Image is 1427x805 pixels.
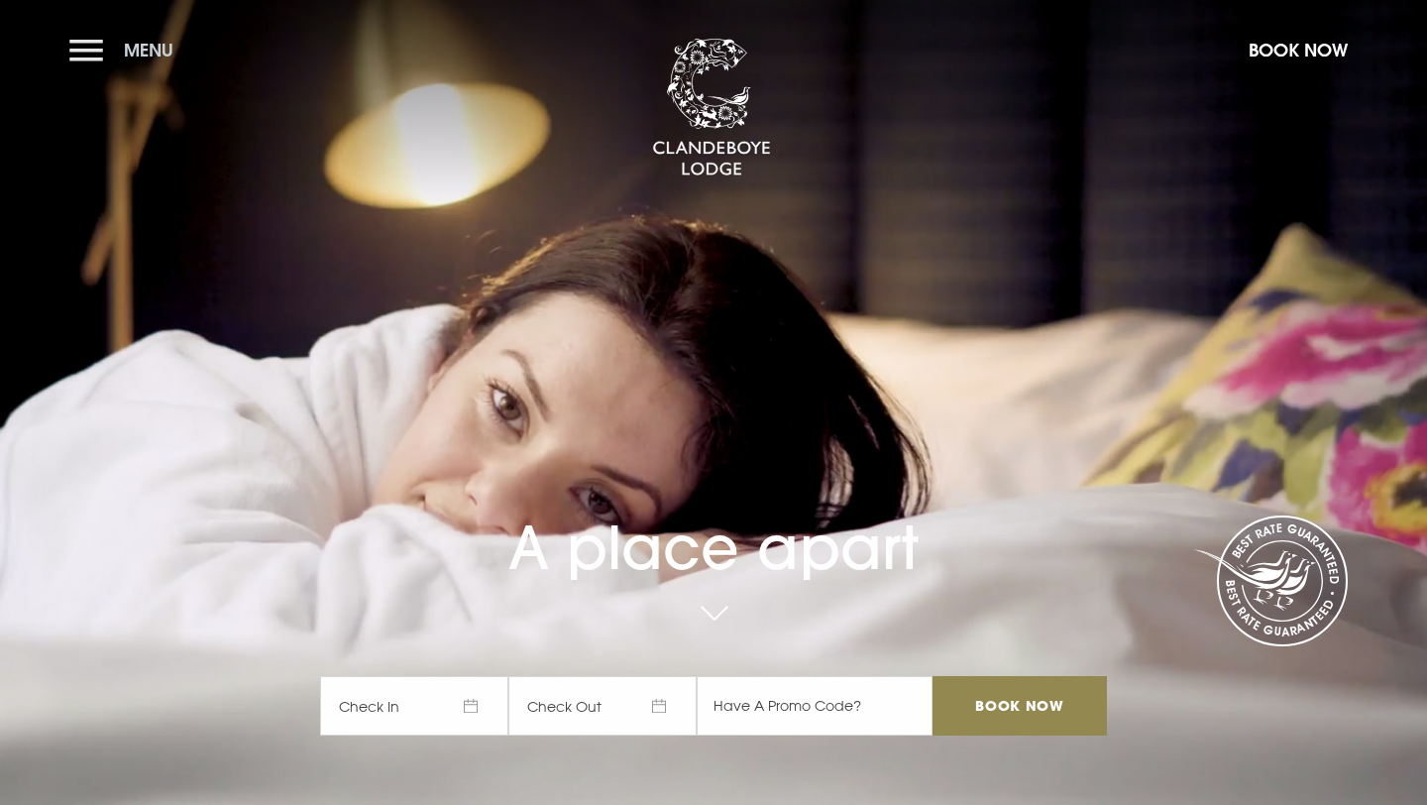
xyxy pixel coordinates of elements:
input: Have A Promo Code? [697,676,933,736]
img: Clandeboye Lodge [652,39,771,177]
span: Menu [124,39,173,61]
button: Menu [69,29,183,71]
span: Check In [320,676,508,736]
input: Book Now [933,676,1107,736]
button: Book Now [1239,29,1358,71]
span: Check Out [508,676,697,736]
h1: A place apart [320,463,1107,583]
